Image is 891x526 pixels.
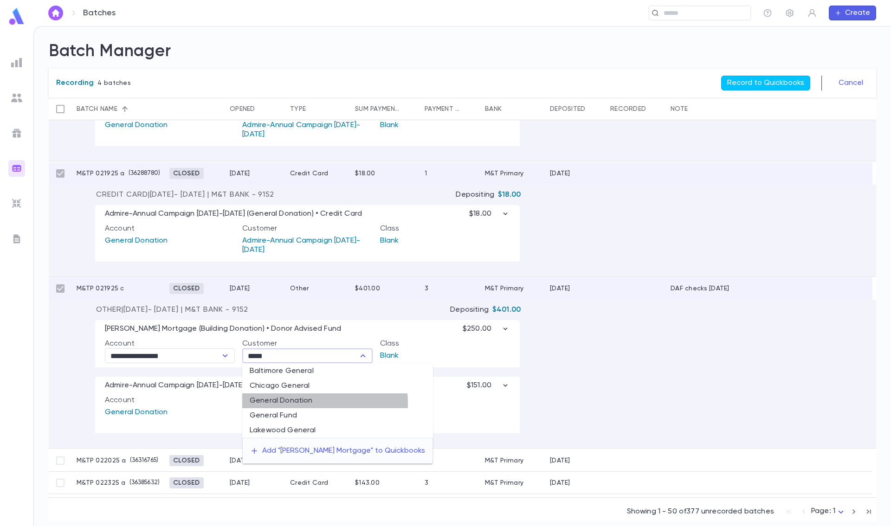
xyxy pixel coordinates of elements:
div: Credit Card [285,472,350,494]
p: ( 36316765 ) [126,456,158,465]
p: Depositing [456,190,494,199]
img: imports_grey.530a8a0e642e233f2baf0ef88e8c9fcb.svg [11,198,22,209]
li: Lakewood General [242,423,433,438]
p: Depositing [450,305,489,314]
div: Batch name [72,98,165,120]
p: Blank [380,118,510,133]
div: Type [290,98,306,120]
p: Customer [242,339,372,348]
div: Type [285,98,350,120]
div: 2/20/2025 [230,457,250,464]
div: Note [666,98,759,120]
img: home_white.a664292cf8c1dea59945f0da9f25487c.svg [50,9,61,17]
li: Baltimore General [242,364,433,378]
img: batches_gradient.0a22e14384a92aa4cd678275c0c39cc4.svg [11,163,22,174]
p: Batches [83,8,116,18]
button: Record to Quickbooks [721,76,810,90]
p: 4 batches [56,78,131,88]
div: 2/21/2025 [550,457,570,464]
button: Sort [255,102,270,116]
button: Sort [502,102,517,116]
span: Closed [169,170,204,177]
div: Deposited [550,98,586,120]
img: logo [7,7,26,26]
span: Credit Card | [DATE] - [DATE] | M&T Bank - 9152 [96,190,274,199]
button: Add "[PERSON_NAME] Mortgage" to Quickbooks [243,442,433,460]
div: Other [285,277,350,300]
img: campaigns_grey.99e729a5f7ee94e3726e6486bddda8f1.svg [11,128,22,139]
div: Page: 1 [811,504,846,519]
div: M&T Primary [485,170,523,177]
p: Showing 1 - 50 of 377 unrecorded batches [627,507,774,516]
p: M&TP 021925 a [77,170,125,177]
div: Closed 8/11/2025 [169,455,204,466]
p: Class [380,224,510,233]
button: Cancel [833,76,869,90]
p: Class [380,339,510,348]
button: Open [219,349,232,362]
div: 3 [425,479,428,487]
div: Recorded [610,98,646,120]
div: Note [671,98,688,120]
img: students_grey.60c7aba0da46da39d6d829b817ac14fc.svg [11,92,22,103]
p: Admire-Annual Campaign [DATE]-[DATE] [242,233,372,257]
div: Deposited [545,98,606,120]
div: Closed 8/11/2025 [169,283,204,294]
span: Closed [169,285,204,292]
p: $18.00 [498,190,521,199]
button: Sort [586,102,600,116]
div: Recorded [606,98,666,120]
div: Bank [480,98,545,120]
button: Sort [400,102,415,116]
img: reports_grey.c525e4749d1bce6a11f5fe2a8de1b229.svg [11,57,22,68]
span: Recording [56,79,94,87]
span: Closed [169,457,204,464]
p: Blank [380,348,510,363]
p: General Donation [105,118,235,133]
p: Account [105,396,235,405]
div: $401.00 [355,285,380,292]
p: M&TP 022325 a [77,479,126,487]
p: ( 36288780 ) [125,169,160,178]
p: $18.00 [469,209,510,218]
div: 2/20/2025 [550,170,570,177]
p: General Donation [105,233,235,248]
div: Credit Card [285,162,350,185]
div: M&T Primary [485,479,523,487]
div: Opened [230,98,255,120]
div: Sum payments [350,98,420,120]
p: Blank [380,233,510,248]
div: M&T Primary [485,457,523,464]
p: [PERSON_NAME] Mortgage (Building Donation) • Donor Advised Fund [105,324,341,334]
div: $143.00 [355,479,380,487]
button: Sort [461,102,476,116]
p: $250.00 [463,324,510,334]
div: 2/24/2025 [550,479,570,487]
div: Closed 8/11/2025 [169,477,204,488]
p: Blank [380,405,510,420]
div: $18.00 [355,170,375,177]
div: 2/19/2025 [230,170,250,177]
div: 2/19/2025 [550,285,570,292]
div: Opened [225,98,285,120]
button: Sort [688,102,703,116]
p: Customer [242,224,372,233]
div: M&T Primary [485,285,523,292]
div: 3 [425,285,428,292]
div: Sum payments [355,98,400,120]
p: ( 36385632 ) [126,478,160,488]
button: Sort [306,102,321,116]
button: Close [356,349,369,362]
p: M&TP 022025 a [77,457,126,464]
button: Sort [117,102,132,116]
p: Admire-Annual Campaign [DATE]-[DATE] (General Donation) • Donor Advised Fund [105,381,390,390]
div: Payment qty [425,98,461,120]
p: Account [105,339,235,348]
div: Closed 8/11/2025 [169,168,204,179]
li: General Donation [242,393,433,408]
div: Payment qty [420,98,480,120]
div: Batch name [77,98,117,120]
p: M&TP 021925 c [77,285,124,292]
div: Bank [485,98,502,120]
div: Credit Card [285,494,350,516]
